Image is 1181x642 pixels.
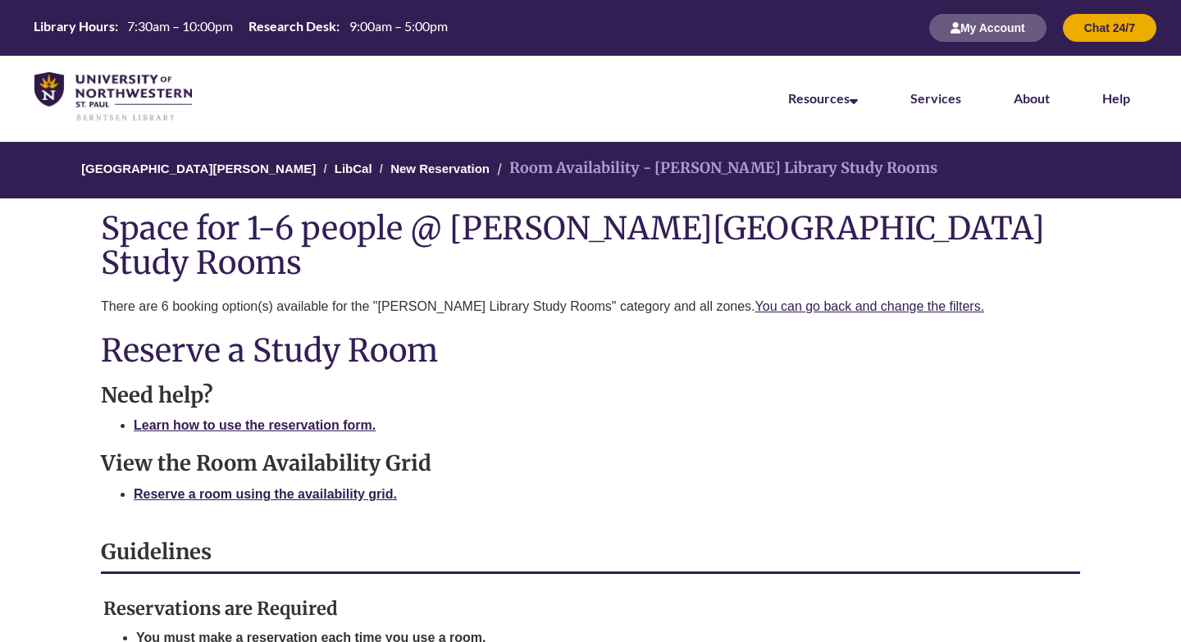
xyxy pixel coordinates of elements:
button: My Account [929,14,1046,42]
nav: Breadcrumb [101,142,1080,198]
a: You can go back and change the filters. [755,299,985,313]
a: Chat 24/7 [1063,20,1156,34]
a: LibCal [335,162,372,175]
a: Help [1102,90,1130,106]
a: Services [910,90,961,106]
a: About [1014,90,1050,106]
h1: Space for 1-6 people @ [PERSON_NAME][GEOGRAPHIC_DATA] Study Rooms [101,211,1080,280]
th: Library Hours: [27,17,121,35]
th: Research Desk: [242,17,342,35]
a: New Reservation [390,162,490,175]
strong: Need help? [101,382,213,408]
li: Room Availability - [PERSON_NAME] Library Study Rooms [493,157,937,180]
span: 9:00am – 5:00pm [349,18,448,34]
img: UNWSP Library Logo [34,72,192,122]
strong: Reservations are Required [103,597,338,620]
h1: Reserve a Study Room [101,333,1080,367]
a: [GEOGRAPHIC_DATA][PERSON_NAME] [81,162,316,175]
strong: View the Room Availability Grid [101,450,431,476]
a: Resources [788,90,858,106]
table: Hours Today [27,17,454,37]
a: Hours Today [27,17,454,39]
a: My Account [929,20,1046,34]
p: There are 6 booking option(s) available for the "[PERSON_NAME] Library Study Rooms" category and ... [101,297,1080,316]
strong: Guidelines [101,539,212,565]
a: Learn how to use the reservation form. [134,418,376,432]
span: 7:30am – 10:00pm [127,18,233,34]
a: Reserve a room using the availability grid. [134,487,397,501]
button: Chat 24/7 [1063,14,1156,42]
